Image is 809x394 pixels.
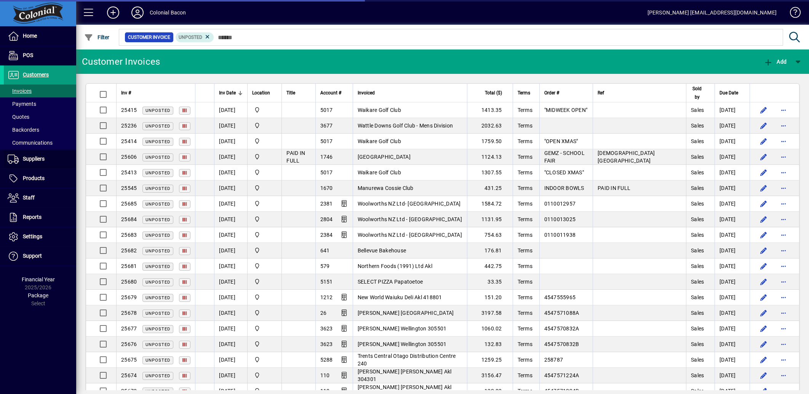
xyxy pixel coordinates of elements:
[544,138,578,144] span: "OPEN XMAS"
[715,352,750,368] td: [DATE]
[715,243,750,258] td: [DATE]
[777,291,790,303] button: More options
[467,274,513,290] td: 33.35
[252,293,277,301] span: Provida
[544,357,563,363] span: 258787
[219,89,236,97] span: Inv Date
[691,372,704,378] span: Sales
[518,216,532,222] span: Terms
[691,263,704,269] span: Sales
[691,154,704,160] span: Sales
[320,123,333,129] span: 3677
[544,150,585,164] span: GEMZ - SCHOOL FAIR
[358,89,462,97] div: Invoiced
[784,2,799,26] a: Knowledge Base
[145,155,170,160] span: Unposted
[214,165,247,180] td: [DATE]
[544,89,588,97] div: Order #
[691,169,704,175] span: Sales
[544,341,579,347] span: 4547570832B
[715,321,750,337] td: [DATE]
[320,357,333,363] span: 5288
[121,294,137,300] span: 25679
[320,310,327,316] span: 26
[691,85,703,101] span: Sold by
[145,139,170,144] span: Unposted
[544,216,576,222] span: 0110013025
[82,30,112,44] button: Filter
[320,138,333,144] span: 5017
[719,89,738,97] span: Due Date
[358,325,447,332] span: [PERSON_NAME] Wellington 305501
[467,290,513,305] td: 151.20
[467,212,513,227] td: 1131.95
[252,246,277,255] span: Provida
[4,123,76,136] a: Backorders
[4,27,76,46] a: Home
[320,279,333,285] span: 5151
[715,149,750,165] td: [DATE]
[691,201,704,207] span: Sales
[518,357,532,363] span: Terms
[214,134,247,149] td: [DATE]
[121,123,137,129] span: 25236
[758,369,770,381] button: Edit
[145,358,170,363] span: Unposted
[691,138,704,144] span: Sales
[8,114,29,120] span: Quotes
[101,6,125,19] button: Add
[777,213,790,225] button: More options
[125,6,150,19] button: Profile
[121,263,137,269] span: 25681
[758,120,770,132] button: Edit
[121,154,137,160] span: 25606
[358,279,423,285] span: SELECT PIZZA Papatoetoe
[518,372,532,378] span: Terms
[358,123,453,129] span: Wattle Downs Golf Club - Mens Division
[121,185,137,191] span: 25545
[320,294,333,300] span: 1212
[23,195,35,201] span: Staff
[758,354,770,366] button: Edit
[121,232,137,238] span: 25683
[4,85,76,97] a: Invoices
[544,201,576,207] span: 0110012957
[518,310,532,316] span: Terms
[320,263,330,269] span: 579
[518,107,532,113] span: Terms
[214,212,247,227] td: [DATE]
[758,135,770,147] button: Edit
[777,229,790,241] button: More options
[358,107,401,113] span: Waikare Golf Club
[544,89,559,97] span: Order #
[358,185,414,191] span: Manurewa Cossie Club
[358,138,401,144] span: Waikare Golf Club
[777,369,790,381] button: More options
[544,325,579,332] span: 4547570832A
[518,89,530,97] span: Terms
[286,89,310,97] div: Title
[467,118,513,134] td: 2032.63
[252,340,277,348] span: Colonial Bacon
[691,232,704,238] span: Sales
[715,180,750,196] td: [DATE]
[145,327,170,332] span: Unposted
[691,325,704,332] span: Sales
[145,311,170,316] span: Unposted
[4,247,76,266] a: Support
[358,310,454,316] span: [PERSON_NAME] [GEOGRAPHIC_DATA]
[777,260,790,272] button: More options
[121,341,137,347] span: 25676
[252,137,277,145] span: Provida
[777,276,790,288] button: More options
[252,371,277,380] span: Provida
[544,232,576,238] span: 0110011938
[320,89,341,97] span: Account #
[320,201,333,207] span: 2381
[23,33,37,39] span: Home
[467,196,513,212] td: 1584.72
[214,337,247,352] td: [DATE]
[598,150,655,164] span: [DEMOGRAPHIC_DATA][GEOGRAPHIC_DATA]
[252,168,277,177] span: Provida
[145,202,170,207] span: Unposted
